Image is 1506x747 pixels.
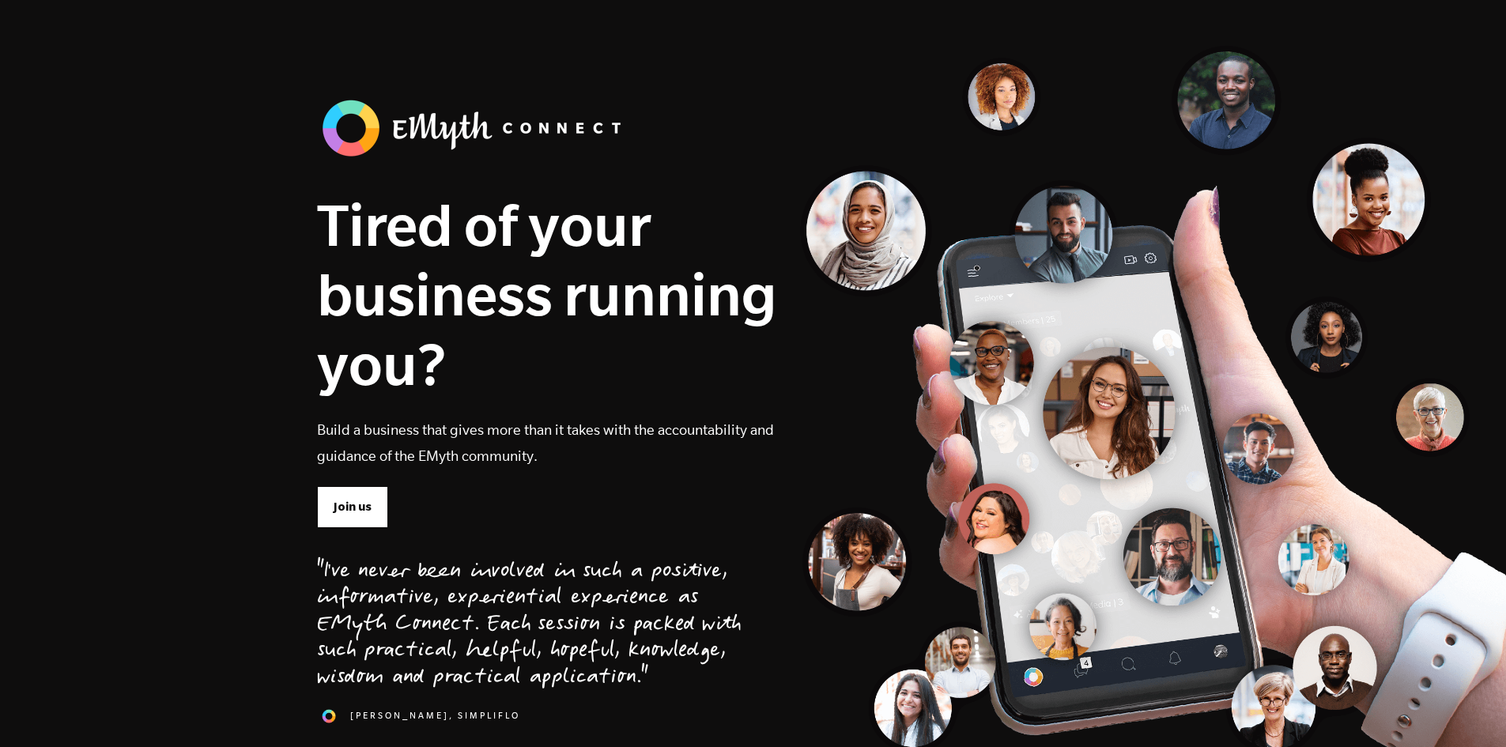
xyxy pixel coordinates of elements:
img: banner_logo [317,95,633,161]
span: Join us [334,498,372,515]
div: "I've never been involved in such a positive, informative, experiential experience as EMyth Conne... [317,560,742,692]
span: [PERSON_NAME], SimpliFlo [350,709,520,722]
h1: Tired of your business running you? [317,190,777,398]
img: 1 [317,704,341,728]
iframe: Chat Widget [1427,671,1506,747]
a: Join us [317,486,388,527]
p: Build a business that gives more than it takes with the accountability and guidance of the EMyth ... [317,417,777,469]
